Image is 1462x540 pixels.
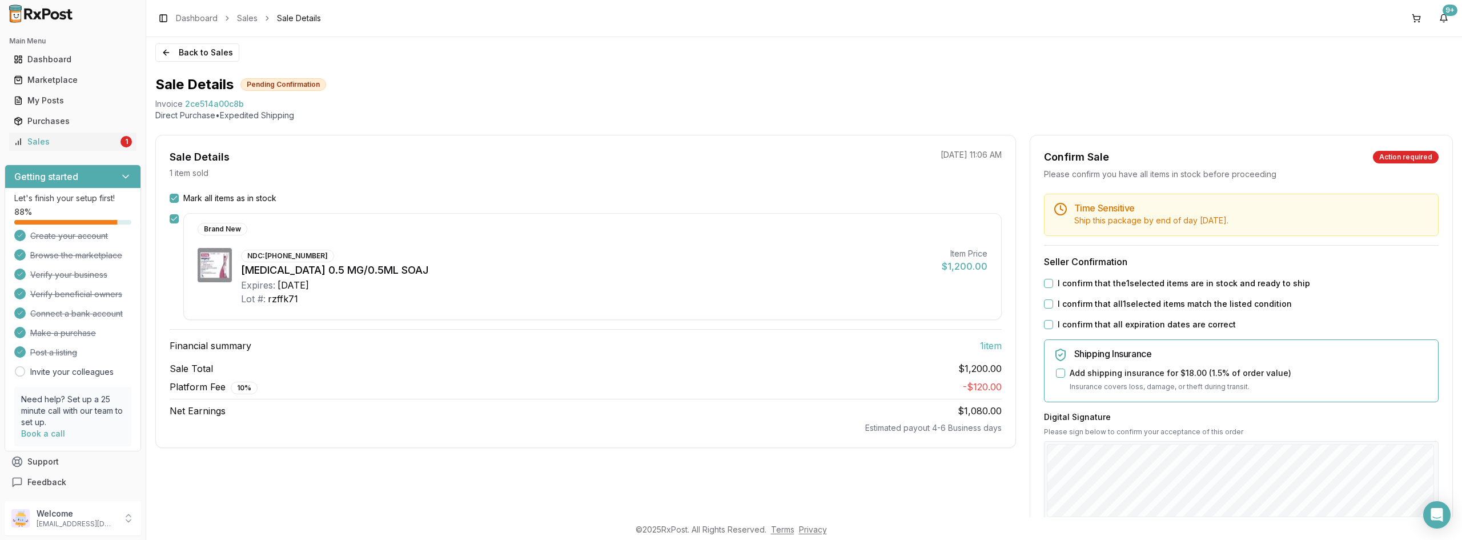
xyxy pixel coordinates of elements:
button: 9+ [1435,9,1453,27]
span: Verify beneficial owners [30,289,122,300]
h3: Seller Confirmation [1044,255,1439,269]
span: Platform Fee [170,380,258,394]
div: Pending Confirmation [240,78,326,91]
div: Expires: [241,278,275,292]
div: 1 [121,136,132,147]
h5: Shipping Insurance [1074,349,1429,358]
div: Item Price [942,248,987,259]
h1: Sale Details [155,75,234,94]
a: My Posts [9,90,136,111]
button: My Posts [5,91,141,110]
div: Open Intercom Messenger [1423,501,1451,529]
a: Invite your colleagues [30,366,114,378]
a: Book a call [21,429,65,438]
button: Back to Sales [155,43,239,62]
div: Sales [14,136,118,147]
span: Sale Details [277,13,321,24]
a: Dashboard [176,13,218,24]
div: Action required [1373,151,1439,163]
div: Confirm Sale [1044,149,1109,165]
div: Lot #: [241,292,266,306]
div: Estimated payout 4-6 Business days [170,422,1002,434]
label: Add shipping insurance for $18.00 ( 1.5 % of order value) [1070,367,1291,379]
div: [MEDICAL_DATA] 0.5 MG/0.5ML SOAJ [241,262,933,278]
span: Financial summary [170,339,251,353]
p: [DATE] 11:06 AM [941,149,1002,161]
h3: Getting started [14,170,78,183]
button: Sales1 [5,133,141,151]
div: Brand New [198,223,247,235]
span: Verify your business [30,269,107,281]
span: - $120.00 [963,381,1002,393]
label: I confirm that all 1 selected items match the listed condition [1058,298,1292,310]
div: NDC: [PHONE_NUMBER] [241,250,334,262]
button: Purchases [5,112,141,130]
span: 1 item [980,339,1002,353]
a: Marketplace [9,70,136,90]
h5: Time Sensitive [1074,203,1429,213]
button: Marketplace [5,71,141,89]
p: [EMAIL_ADDRESS][DOMAIN_NAME] [37,519,116,529]
span: Connect a bank account [30,308,123,319]
span: Ship this package by end of day [DATE] . [1074,215,1228,225]
img: Wegovy 0.5 MG/0.5ML SOAJ [198,248,232,282]
h3: Digital Signature [1044,411,1439,423]
a: Purchases [9,111,136,131]
p: Insurance covers loss, damage, or theft during transit. [1070,381,1429,393]
label: I confirm that the 1 selected items are in stock and ready to ship [1058,278,1310,289]
nav: breadcrumb [176,13,321,24]
span: Net Earnings [170,404,226,418]
span: $1,080.00 [958,405,1002,417]
p: Welcome [37,508,116,519]
img: RxPost Logo [5,5,78,23]
span: 88 % [14,206,32,218]
span: Feedback [27,477,66,488]
p: 1 item sold [170,167,208,179]
span: Sale Total [170,362,213,375]
a: Privacy [799,525,827,534]
div: Sale Details [170,149,230,165]
label: Mark all items as in stock [183,193,276,204]
p: Need help? Set up a 25 minute call with our team to set up. [21,394,124,428]
span: Post a listing [30,347,77,358]
span: $1,200.00 [958,362,1002,375]
div: Dashboard [14,54,132,65]
div: $1,200.00 [942,259,987,273]
div: Marketplace [14,74,132,86]
button: Support [5,451,141,472]
div: 10 % [231,382,258,394]
div: Please confirm you have all items in stock before proceeding [1044,169,1439,180]
div: Invoice [155,98,183,110]
div: [DATE] [278,278,309,292]
p: Let's finish your setup first! [14,193,131,204]
h2: Main Menu [9,37,136,46]
div: 9+ [1443,5,1457,16]
a: Sales1 [9,131,136,152]
span: 2ce514a00c8b [185,98,244,110]
a: Terms [771,525,794,534]
a: Dashboard [9,49,136,70]
span: Browse the marketplace [30,250,122,261]
p: Please sign below to confirm your acceptance of this order [1044,427,1439,437]
p: Direct Purchase • Expedited Shipping [155,110,1453,121]
span: Create your account [30,230,108,242]
div: rzffk71 [268,292,298,306]
button: Feedback [5,472,141,493]
div: Purchases [14,115,132,127]
div: My Posts [14,95,132,106]
span: Make a purchase [30,327,96,339]
img: User avatar [11,509,30,527]
button: Dashboard [5,50,141,69]
label: I confirm that all expiration dates are correct [1058,319,1236,330]
a: Sales [237,13,258,24]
